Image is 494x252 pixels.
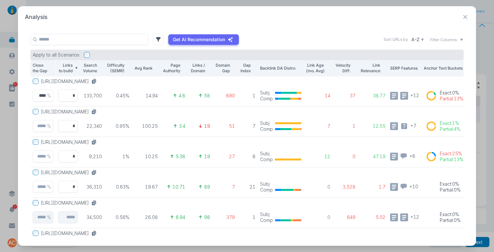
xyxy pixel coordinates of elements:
p: Subj [260,90,273,96]
p: 6.94 [176,214,185,220]
button: [URL][DOMAIN_NAME] [41,170,99,176]
p: 5.02 [360,214,386,220]
p: 1 [239,93,256,99]
button: [URL][DOMAIN_NAME] [41,200,99,206]
p: Velocity Diff. [335,62,351,74]
p: 0.45% [107,93,130,99]
p: 10.71 [173,184,185,190]
span: + 12 [410,213,419,220]
p: Anchor Text Buckets [424,65,469,71]
p: Search Volume [82,62,97,74]
p: Link Age (mo. Avg) [306,62,325,74]
p: Partial : 4% [440,126,460,132]
p: 379 [215,214,235,220]
p: % [47,184,51,190]
p: 37 [335,93,356,99]
p: Close the Gap [33,62,48,74]
span: + 12 [410,92,419,98]
p: Get AI Recommendation [173,37,225,42]
p: Apply to all Scenarios [33,52,79,58]
span: + 7 [410,122,416,128]
p: Comp [260,96,273,102]
p: % [47,123,51,129]
p: Comp [260,126,273,132]
button: A-Z [410,36,425,44]
p: 14.94 [134,93,158,99]
p: 27 [215,154,235,160]
p: 51 [215,123,235,129]
p: 12.55 [360,123,386,129]
p: Gap Index [239,62,251,74]
button: [URL][DOMAIN_NAME] [41,78,99,84]
p: 6 [239,154,256,160]
button: Get AI Recommendation [168,34,239,45]
p: 26.08 [134,214,158,220]
p: Partial : 0% [440,187,461,193]
p: 19.67 [134,184,158,190]
p: 649 [335,214,356,220]
p: Exact : 0% [440,211,461,217]
p: Page Authority [162,62,180,74]
p: 0.95% [107,123,130,129]
p: Links to build [58,62,73,74]
p: 5.38 [176,154,185,160]
p: SERP Features [390,65,419,71]
p: 10.25 [134,154,158,160]
span: + 6 [409,153,415,159]
p: Comp [260,187,273,193]
p: 0 [335,154,356,160]
button: Filter Columns [430,37,464,43]
p: 7 [215,184,235,190]
p: Difficulty (SEMR) [107,62,124,74]
p: 0.63% [107,184,130,190]
p: 19 [204,123,210,129]
p: 58 [204,93,210,99]
p: 1% [107,154,130,160]
p: 36,310 [82,184,102,190]
p: Subj [260,181,273,187]
p: Avg Rank [134,65,153,71]
button: [URL][DOMAIN_NAME] [41,109,99,115]
p: 0.56% [107,214,130,220]
p: 690 [215,93,235,99]
p: 4.8 [179,93,185,99]
p: 98 [204,214,210,220]
p: Subj [260,151,273,157]
p: 38.77 [360,93,386,99]
p: 21 [239,184,256,190]
p: Partial : 13% [440,157,463,162]
p: % [47,154,51,160]
p: 3.4 [179,123,185,129]
p: Partial : 13% [440,96,463,102]
p: 7 [306,123,330,129]
p: 1 [239,214,256,220]
p: Backlink DA Distro [260,65,301,71]
span: Filter Columns [430,37,457,43]
p: 1 [335,123,356,129]
p: Comp [260,217,273,223]
p: 0 [306,184,330,190]
p: Exact : 0% [440,181,461,187]
span: + 10 [409,183,418,189]
p: 133,700 [82,93,102,99]
button: [URL][DOMAIN_NAME] [41,139,99,145]
p: 34,500 [82,214,102,220]
p: 19 [204,154,210,160]
p: Subj [260,211,273,217]
p: % [47,93,51,99]
p: 47.19 [360,154,386,160]
p: A-Z [411,37,420,42]
p: Domain Gap [215,62,230,74]
p: Exact : 0% [440,90,463,96]
p: 22,340 [82,123,102,129]
button: [URL][DOMAIN_NAME] [41,230,99,236]
p: 100.25 [134,123,158,129]
p: 7 [239,123,256,129]
p: 89 [204,184,210,190]
p: 0 [306,214,330,220]
p: 14 [306,93,330,99]
p: 1.7 [360,184,386,190]
p: Exact : 25% [440,151,463,157]
p: % [47,214,51,220]
p: Comp [260,157,273,162]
